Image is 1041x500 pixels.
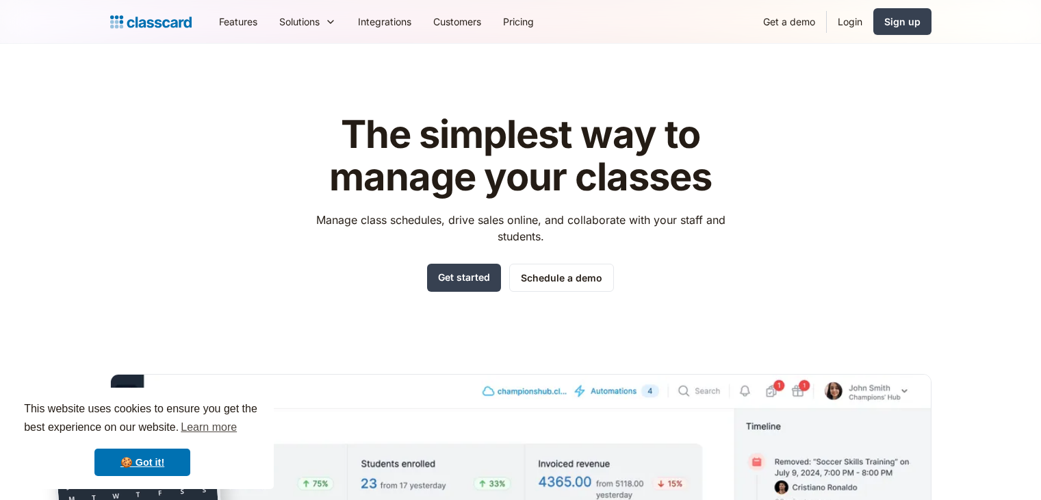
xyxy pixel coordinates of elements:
[268,6,347,37] div: Solutions
[24,401,261,438] span: This website uses cookies to ensure you get the best experience on our website.
[110,12,192,32] a: home
[509,264,614,292] a: Schedule a demo
[208,6,268,37] a: Features
[303,212,738,245] p: Manage class schedules, drive sales online, and collaborate with your staff and students.
[422,6,492,37] a: Customers
[279,14,320,29] div: Solutions
[179,417,239,438] a: learn more about cookies
[303,114,738,198] h1: The simplest way to manage your classes
[492,6,545,37] a: Pricing
[752,6,826,37] a: Get a demo
[873,8,931,35] a: Sign up
[827,6,873,37] a: Login
[427,264,501,292] a: Get started
[884,14,921,29] div: Sign up
[11,388,274,489] div: cookieconsent
[94,449,190,476] a: dismiss cookie message
[347,6,422,37] a: Integrations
